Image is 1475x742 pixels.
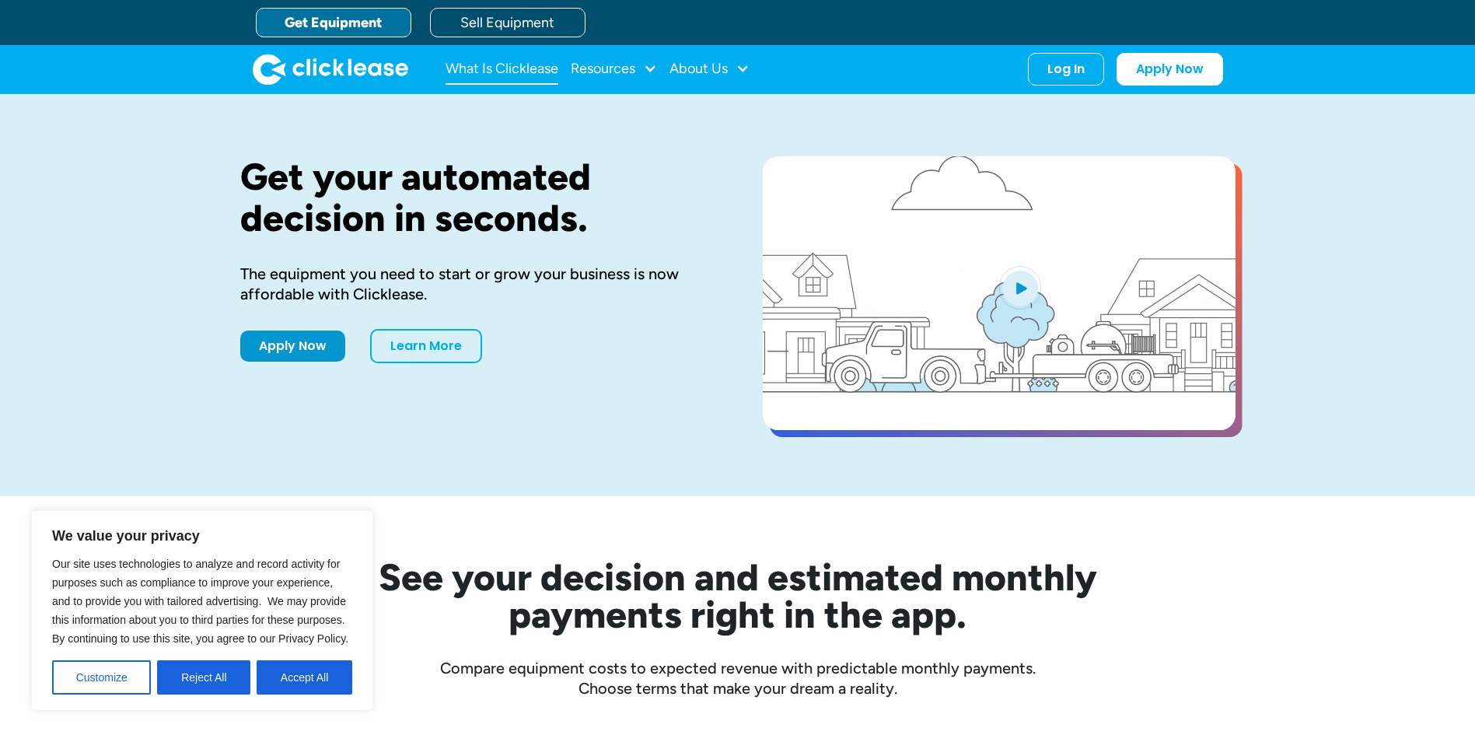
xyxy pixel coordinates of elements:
div: Log In [1047,61,1085,77]
div: The equipment you need to start or grow your business is now affordable with Clicklease. [240,264,713,304]
div: Resources [571,54,657,85]
a: home [253,54,408,85]
a: Apply Now [1117,53,1223,86]
button: Accept All [257,660,352,695]
img: Clicklease logo [253,54,408,85]
h2: See your decision and estimated monthly payments right in the app. [302,558,1173,633]
p: We value your privacy [52,527,352,545]
span: Our site uses technologies to analyze and record activity for purposes such as compliance to impr... [52,558,348,645]
a: Sell Equipment [430,8,585,37]
button: Reject All [157,660,250,695]
div: Compare equipment costs to expected revenue with predictable monthly payments. Choose terms that ... [240,658,1236,698]
a: Apply Now [240,331,345,362]
img: Blue play button logo on a light blue circular background [999,266,1041,310]
a: What Is Clicklease [446,54,558,85]
a: open lightbox [763,156,1236,430]
div: About Us [669,54,750,85]
button: Customize [52,660,151,695]
div: We value your privacy [31,510,373,711]
a: Get Equipment [256,8,411,37]
a: Learn More [370,329,482,363]
h1: Get your automated decision in seconds. [240,156,713,239]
